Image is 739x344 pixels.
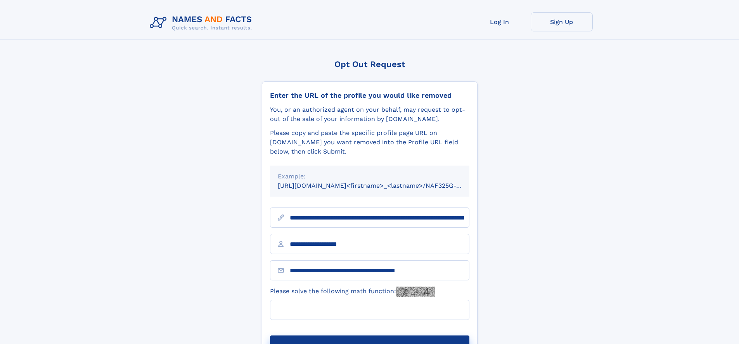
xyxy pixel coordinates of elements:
[270,287,435,297] label: Please solve the following math function:
[278,172,462,181] div: Example:
[262,59,478,69] div: Opt Out Request
[270,128,469,156] div: Please copy and paste the specific profile page URL on [DOMAIN_NAME] you want removed into the Pr...
[147,12,258,33] img: Logo Names and Facts
[531,12,593,31] a: Sign Up
[469,12,531,31] a: Log In
[278,182,484,189] small: [URL][DOMAIN_NAME]<firstname>_<lastname>/NAF325G-xxxxxxxx
[270,91,469,100] div: Enter the URL of the profile you would like removed
[270,105,469,124] div: You, or an authorized agent on your behalf, may request to opt-out of the sale of your informatio...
